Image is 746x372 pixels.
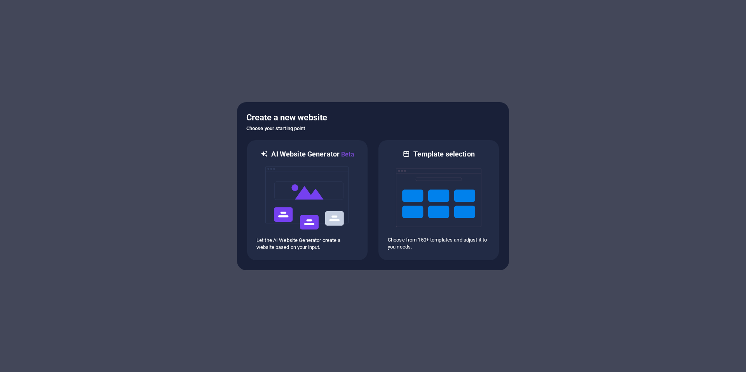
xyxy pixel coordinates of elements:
[246,111,500,124] h5: Create a new website
[256,237,358,251] p: Let the AI Website Generator create a website based on your input.
[271,149,354,159] h6: AI Website Generator
[388,236,490,250] p: Choose from 150+ templates and adjust it to you needs.
[246,139,368,261] div: AI Website GeneratorBetaaiLet the AI Website Generator create a website based on your input.
[246,124,500,133] h6: Choose your starting point
[340,151,354,158] span: Beta
[413,149,474,159] h6: Template selection
[378,139,500,261] div: Template selectionChoose from 150+ templates and adjust it to you needs.
[265,159,350,237] img: ai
